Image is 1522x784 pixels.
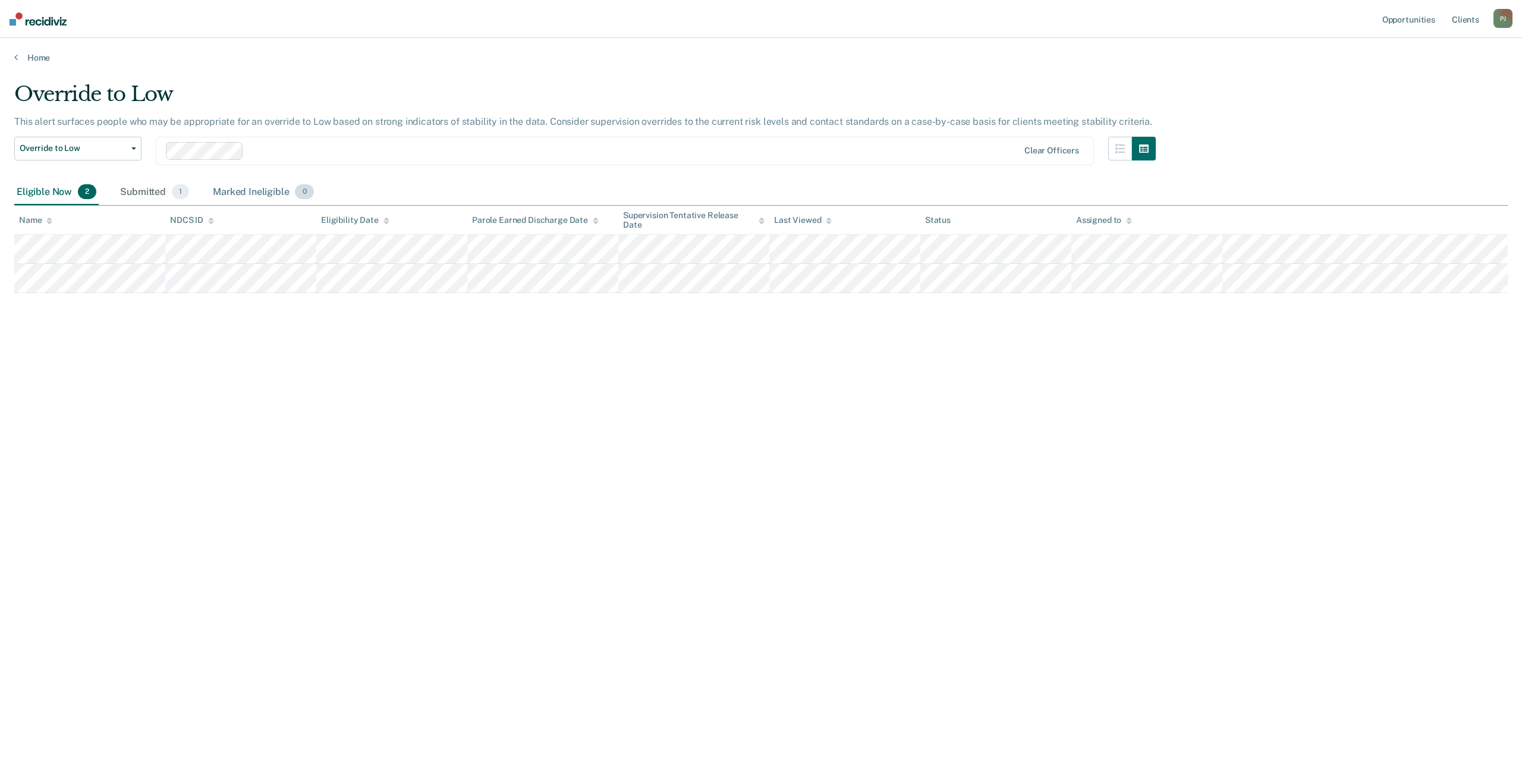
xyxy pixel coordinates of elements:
[1076,215,1132,225] div: Assigned to
[623,210,765,231] div: Supervision Tentative Release Date
[14,116,1152,127] p: This alert surfaces people who may be appropriate for an override to Low based on strong indicato...
[10,12,67,26] img: Recidiviz
[14,180,99,206] div: Eligible Now2
[14,82,1156,116] div: Override to Low
[19,215,52,225] div: Name
[1024,146,1079,156] div: Clear officers
[210,180,316,206] div: Marked Ineligible0
[1493,9,1512,28] div: P J
[14,137,141,160] button: Override to Low
[1493,9,1512,28] button: PJ
[172,184,189,200] span: 1
[170,215,214,225] div: NDCS ID
[14,52,1508,63] a: Home
[472,215,599,225] div: Parole Earned Discharge Date
[295,184,313,200] span: 0
[774,215,832,225] div: Last Viewed
[78,184,96,200] span: 2
[20,143,127,153] span: Override to Low
[118,180,191,206] div: Submitted1
[321,215,389,225] div: Eligibility Date
[925,215,951,225] div: Status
